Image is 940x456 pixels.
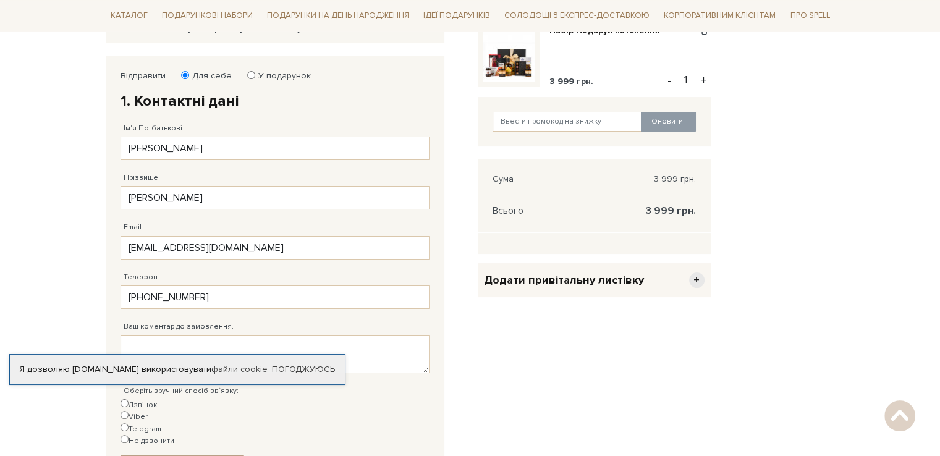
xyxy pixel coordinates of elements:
[493,112,642,132] input: Ввести промокод на знижку
[484,273,644,287] span: Додати привітальну листівку
[121,411,148,423] label: Viber
[121,70,166,82] label: Відправити
[250,70,311,82] label: У подарунок
[211,364,268,374] a: файли cookie
[121,435,129,443] input: Не дзвонити
[418,6,495,25] span: Ідеї подарунків
[785,6,834,25] span: Про Spell
[659,5,781,26] a: Корпоративним клієнтам
[499,5,654,26] a: Солодощі з експрес-доставкою
[549,76,593,87] span: 3 999 грн.
[124,123,182,134] label: Ім'я По-батькові
[157,6,258,25] span: Подарункові набори
[106,6,153,25] span: Каталог
[262,6,414,25] span: Подарунки на День народження
[121,399,129,407] input: Дзвінок
[124,172,158,184] label: Прізвище
[121,435,174,447] label: Не дзвонити
[10,364,345,375] div: Я дозволяю [DOMAIN_NAME] використовувати
[654,174,696,185] span: 3 999 грн.
[272,364,335,375] a: Погоджуюсь
[483,30,535,82] img: Набір Подаруй натхнення
[121,91,430,111] h2: 1. Контактні дані
[121,423,129,431] input: Telegram
[124,272,158,283] label: Телефон
[247,71,255,79] input: У подарунок
[646,205,696,216] span: 3 999 грн.
[689,272,705,288] span: +
[493,205,523,216] span: Всього
[124,321,234,332] label: Ваш коментар до замовлення.
[181,71,189,79] input: Для себе
[124,386,239,397] label: Оберіть зручний спосіб зв`язку:
[641,112,696,132] button: Оновити
[697,71,711,90] button: +
[121,423,161,435] label: Telegram
[663,71,675,90] button: -
[184,70,232,82] label: Для себе
[121,399,157,411] label: Дзвінок
[493,174,514,185] span: Сума
[121,411,129,419] input: Viber
[124,222,142,233] label: Email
